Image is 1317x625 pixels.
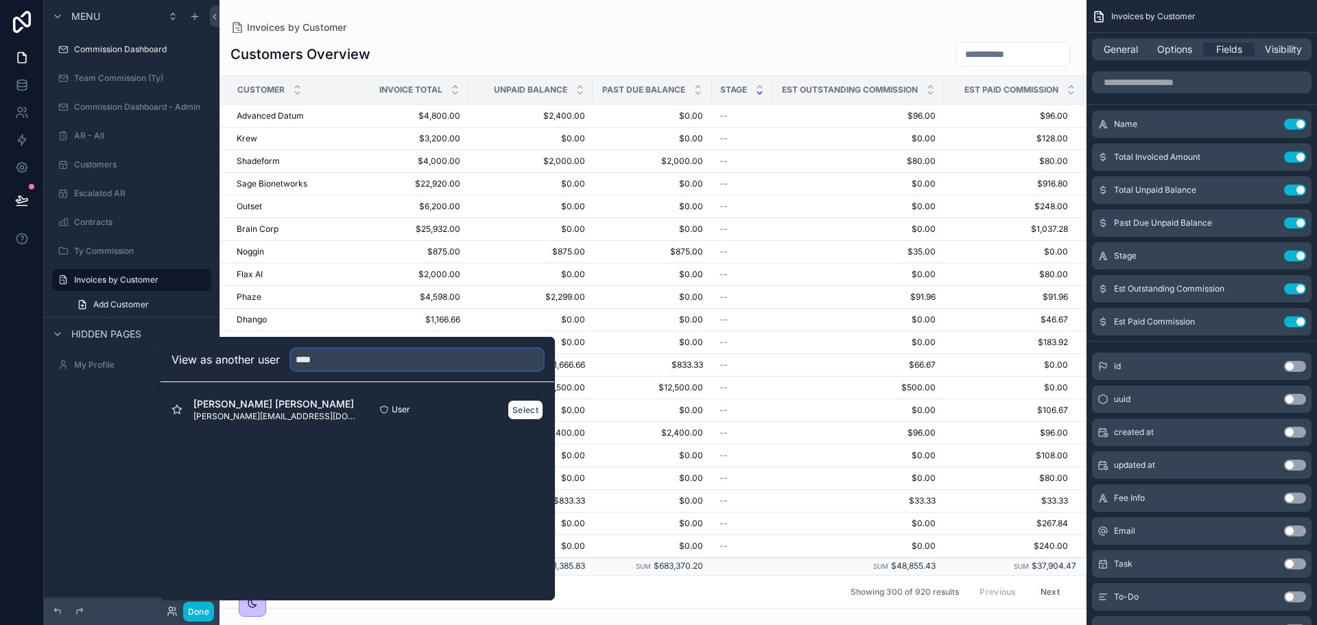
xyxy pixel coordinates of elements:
a: Commission Dashboard - Admin [52,96,211,118]
span: uuid [1114,394,1130,405]
span: Phaze [237,292,261,303]
span: $80.00 [945,473,1068,484]
span: $80.00 [781,156,936,167]
span: Est Outstanding Commission [782,84,918,95]
span: $0.00 [781,337,936,348]
span: $96.00 [945,427,1068,438]
span: $916.80 [945,178,1068,189]
small: Sum [873,563,888,570]
span: $35.00 [781,246,936,257]
h2: View as another user [171,351,280,368]
span: Menu [71,10,100,23]
span: $91.96 [945,292,1068,303]
span: $4,800.00 [379,110,460,121]
span: -- [720,518,728,529]
span: $0.00 [477,178,585,189]
span: Stage [720,84,747,95]
span: $0.00 [781,133,936,144]
span: Brain Corp [237,224,278,235]
span: Unpaid Balance [494,84,567,95]
span: Showing 300 of 920 results [851,587,959,598]
a: Invoices by Customer [52,269,211,291]
span: Est Outstanding Commission [1114,283,1224,294]
span: Visibility [1265,43,1302,56]
span: -- [720,201,728,212]
span: Advanced Datum [237,110,304,121]
span: Noggin [237,246,264,257]
span: $875.00 [477,246,585,257]
span: $4,598.00 [379,292,460,303]
span: id [1114,361,1121,372]
button: Done [183,602,214,622]
h1: Customers Overview [230,45,370,64]
span: $12,500.00 [602,382,703,393]
span: $0.00 [945,382,1068,393]
span: Invoices by Customer [1111,11,1196,22]
span: $875.00 [602,246,703,257]
a: Invoices by Customer [230,21,346,34]
span: $0.00 [781,473,936,484]
span: $25,932.00 [379,224,460,235]
span: $33.33 [945,495,1068,506]
span: Shadeform [237,156,280,167]
button: Select [508,400,543,420]
span: $0.00 [477,133,585,144]
span: Flax AI [237,269,263,280]
span: $267.84 [945,518,1068,529]
a: Escalated AR [52,182,211,204]
span: $37,904.47 [1032,561,1076,571]
a: Team Commission (Ty) [52,67,211,89]
span: $91.96 [781,292,936,303]
span: $0.00 [781,541,936,552]
span: -- [720,178,728,189]
span: Customer [237,84,285,95]
span: $0.00 [781,450,936,461]
span: $128.00 [945,133,1068,144]
span: -- [720,359,728,370]
span: -- [720,382,728,393]
span: $22,920.00 [379,178,460,189]
span: $0.00 [781,314,936,325]
span: Past Due Unpaid Balance [1114,217,1212,228]
span: Hidden pages [71,327,141,341]
span: -- [720,314,728,325]
span: Invoice Total [379,84,442,95]
span: $108.00 [945,450,1068,461]
span: $0.00 [781,269,936,280]
span: $2,400.00 [477,110,585,121]
a: Contracts [52,211,211,233]
span: -- [720,541,728,552]
span: Task [1114,558,1132,569]
span: updated at [1114,460,1155,471]
span: $0.00 [602,495,703,506]
span: $0.00 [602,314,703,325]
span: $248.00 [945,201,1068,212]
span: $183.92 [945,337,1068,348]
span: created at [1114,427,1154,438]
span: $0.00 [477,224,585,235]
span: $0.00 [477,269,585,280]
span: -- [720,224,728,235]
span: $46.67 [945,314,1068,325]
small: Sum [636,563,651,570]
span: -- [720,337,728,348]
span: $0.00 [477,201,585,212]
span: Stage [1114,250,1137,261]
span: $875.00 [379,246,460,257]
span: $33.33 [781,495,936,506]
span: Dhango [237,314,267,325]
span: To-Do [1114,591,1139,602]
span: $4,000.00 [379,156,460,167]
span: $0.00 [602,473,703,484]
span: $2,000.00 [477,156,585,167]
span: $80.00 [945,156,1068,167]
span: $0.00 [602,178,703,189]
a: Customers [52,154,211,176]
span: $0.00 [602,133,703,144]
span: $0.00 [781,518,936,529]
span: [PERSON_NAME][EMAIL_ADDRESS][DOMAIN_NAME] [193,411,357,422]
span: Name [1114,119,1137,130]
span: $3,200.00 [379,133,460,144]
span: $2,400.00 [602,427,703,438]
label: AR - All [74,130,209,141]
